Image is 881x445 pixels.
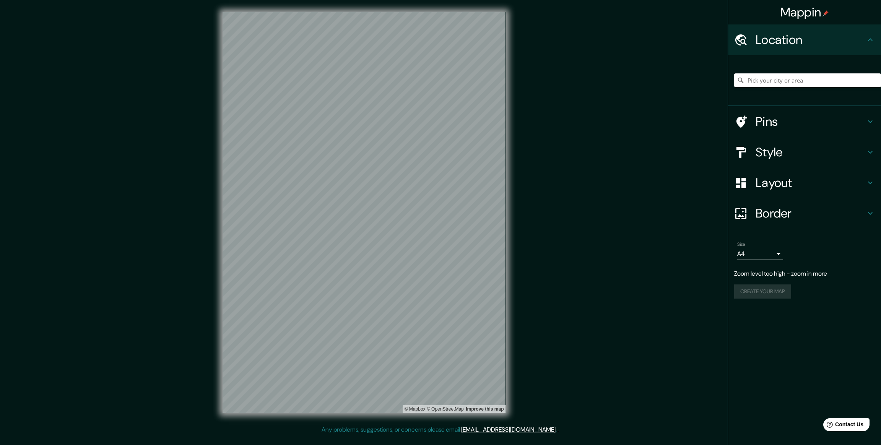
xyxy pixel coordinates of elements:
[558,425,559,434] div: .
[728,167,881,198] div: Layout
[728,106,881,137] div: Pins
[813,415,873,437] iframe: Help widget launcher
[734,269,875,278] p: Zoom level too high - zoom in more
[737,241,745,248] label: Size
[756,175,866,190] h4: Layout
[557,425,558,434] div: .
[756,32,866,47] h4: Location
[756,206,866,221] h4: Border
[466,406,504,412] a: Map feedback
[728,198,881,229] div: Border
[737,248,783,260] div: A4
[756,145,866,160] h4: Style
[461,426,556,434] a: [EMAIL_ADDRESS][DOMAIN_NAME]
[728,137,881,167] div: Style
[728,24,881,55] div: Location
[780,5,829,20] h4: Mappin
[322,425,557,434] p: Any problems, suggestions, or concerns please email .
[427,406,464,412] a: OpenStreetMap
[822,10,829,16] img: pin-icon.png
[223,12,506,413] canvas: Map
[405,406,426,412] a: Mapbox
[756,114,866,129] h4: Pins
[734,73,881,87] input: Pick your city or area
